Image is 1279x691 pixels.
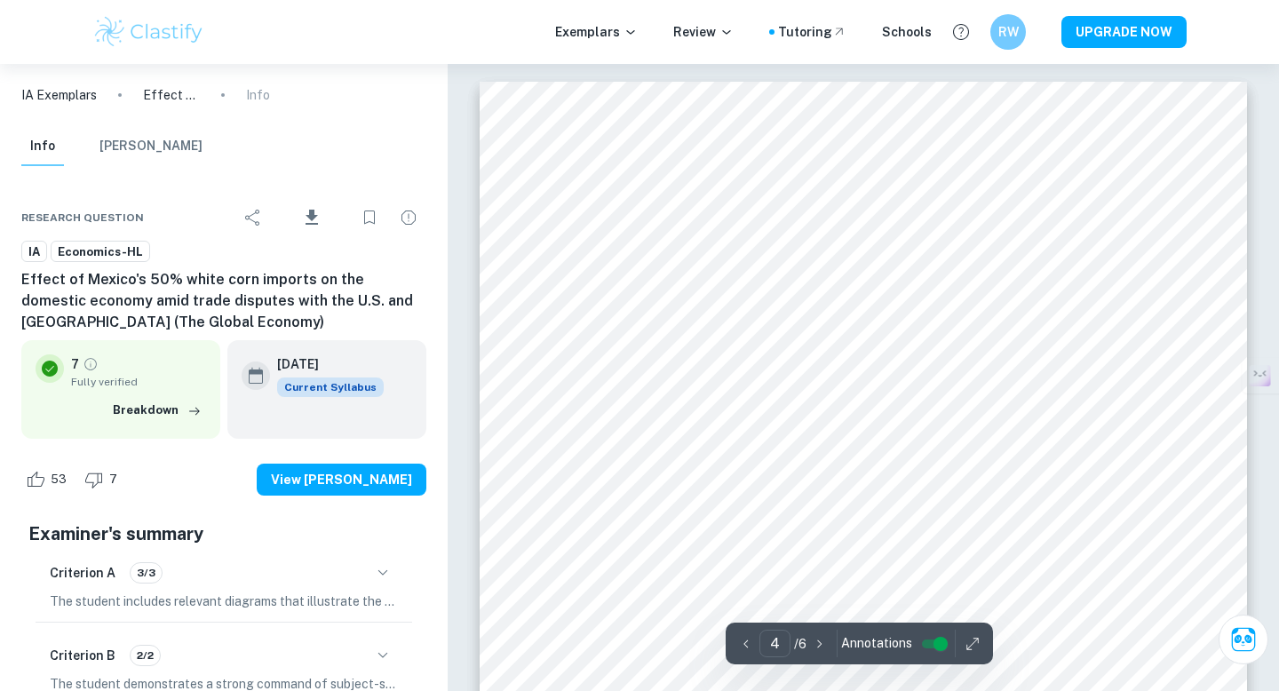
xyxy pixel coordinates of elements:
span: 3/3 [131,565,162,581]
h6: Criterion A [50,563,115,583]
span: Research question [21,210,144,226]
h6: RW [998,22,1019,42]
button: View [PERSON_NAME] [257,464,426,496]
p: The student includes relevant diagrams that illustrate the effects of the 50% tariff on white cor... [50,592,398,611]
h6: Criterion B [50,646,115,665]
button: UPGRADE NOW [1061,16,1187,48]
div: Like [21,465,76,494]
p: / 6 [794,634,806,654]
button: Ask Clai [1219,615,1268,664]
span: 2/2 [131,647,160,663]
span: 7 [99,471,127,488]
div: Dislike [80,465,127,494]
div: Download [274,195,348,241]
button: RW [990,14,1026,50]
h6: Effect of Mexico's 50% white corn imports on the domestic economy amid trade disputes with the U.... [21,269,426,333]
h6: [DATE] [277,354,369,374]
img: Clastify logo [92,14,205,50]
a: Tutoring [778,22,846,42]
a: Economics-HL [51,241,150,263]
p: Review [673,22,734,42]
p: Info [246,85,270,105]
p: 7 [71,354,79,374]
span: Fully verified [71,374,206,390]
button: Help and Feedback [946,17,976,47]
button: Breakdown [108,397,206,424]
button: Info [21,127,64,166]
h5: Examiner's summary [28,520,419,547]
button: [PERSON_NAME] [99,127,203,166]
span: Current Syllabus [277,377,384,397]
a: Schools [882,22,932,42]
span: Annotations [841,634,912,653]
div: This exemplar is based on the current syllabus. Feel free to refer to it for inspiration/ideas wh... [277,377,384,397]
span: Economics-HL [52,243,149,261]
p: Effect of Mexico's 50% white corn imports on the domestic economy amid trade disputes with the U.... [143,85,200,105]
div: Share [235,200,271,235]
a: IA Exemplars [21,85,97,105]
p: Exemplars [555,22,638,42]
span: IA [22,243,46,261]
span: 53 [41,471,76,488]
div: Bookmark [352,200,387,235]
a: IA [21,241,47,263]
div: Report issue [391,200,426,235]
a: Grade fully verified [83,356,99,372]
